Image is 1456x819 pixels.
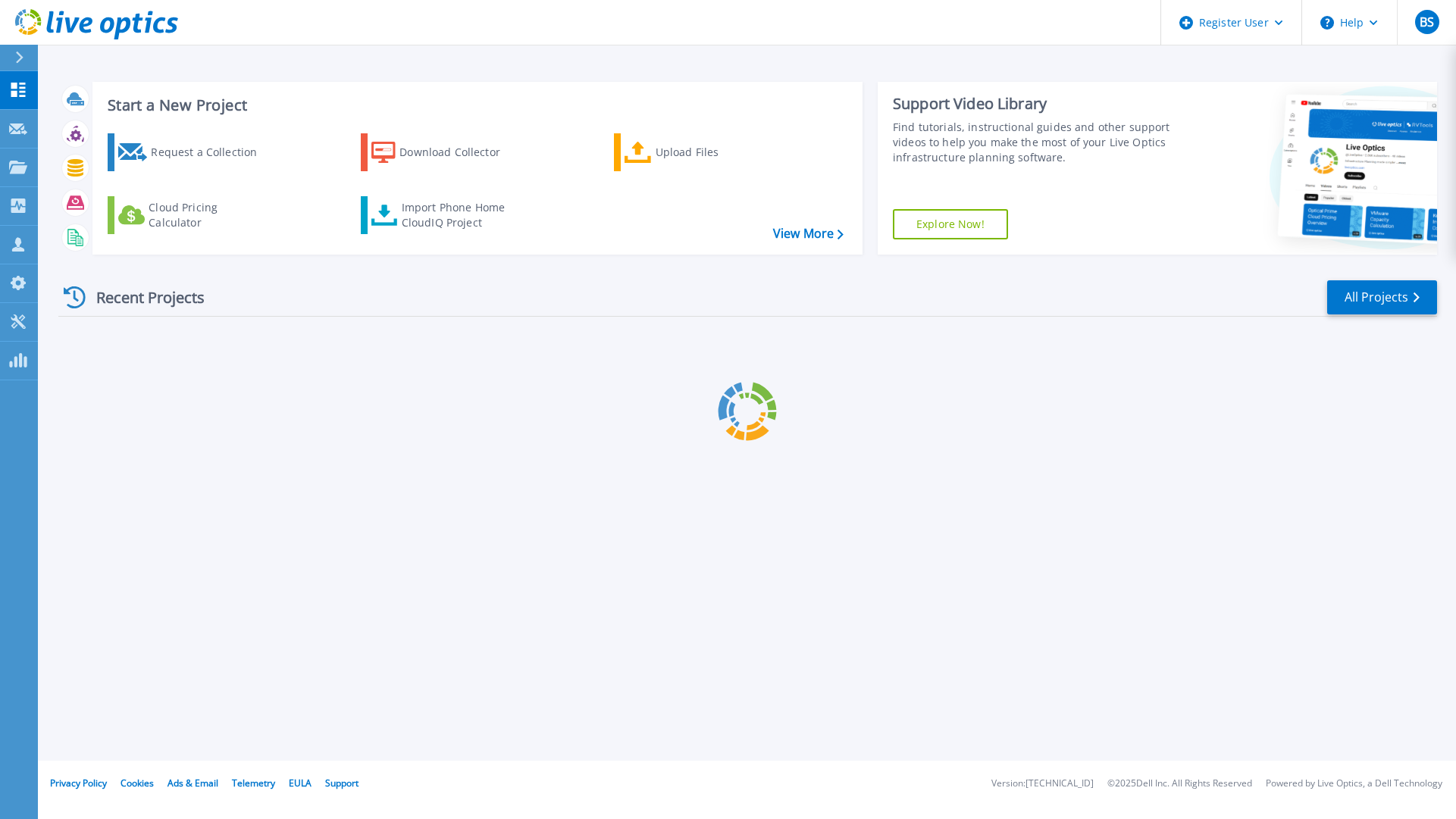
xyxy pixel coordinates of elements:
div: Cloud Pricing Calculator [149,200,270,230]
div: Upload Files [656,137,777,167]
a: Explore Now! [893,209,1008,239]
div: Import Phone Home CloudIQ Project [402,200,520,230]
li: Version: [TECHNICAL_ID] [991,779,1094,789]
div: Request a Collection [151,137,272,167]
a: Support [325,777,359,789]
a: All Projects [1327,280,1437,314]
a: Privacy Policy [50,777,107,789]
div: Find tutorials, instructional guides and other support videos to help you make the most of your L... [893,120,1178,165]
a: Request a Collection [108,133,277,171]
li: © 2025 Dell Inc. All Rights Reserved [1107,779,1252,789]
span: BS [1420,16,1434,28]
div: Support Video Library [893,94,1178,114]
div: Recent Projects [58,279,225,316]
a: Telemetry [232,777,275,789]
a: Cookies [121,777,154,789]
a: Cloud Pricing Calculator [108,196,277,234]
a: Download Collector [361,133,530,171]
a: View More [773,227,844,241]
div: Download Collector [399,137,521,167]
h3: Start a New Project [108,97,843,114]
a: EULA [289,777,312,789]
a: Ads & Email [168,777,218,789]
li: Powered by Live Optics, a Dell Technology [1266,779,1442,789]
a: Upload Files [614,133,783,171]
